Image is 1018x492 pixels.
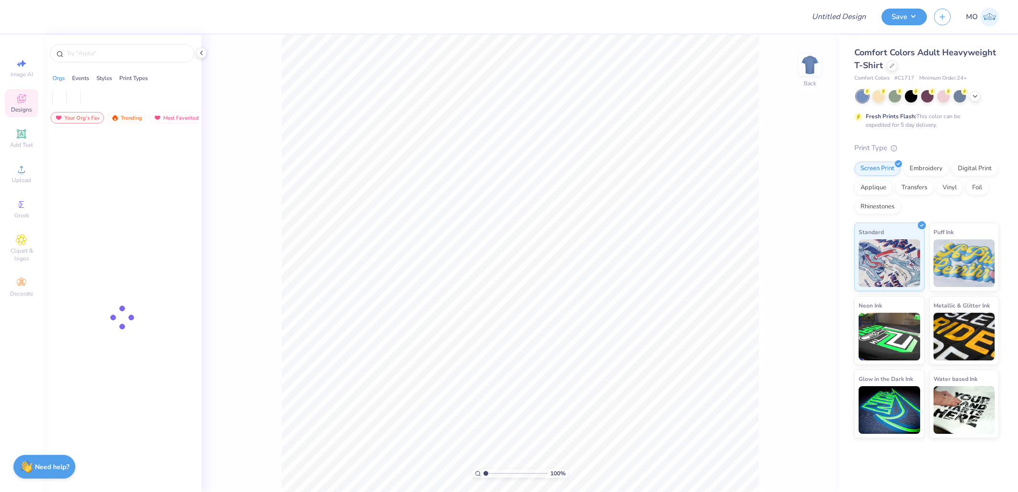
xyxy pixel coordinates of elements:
span: Decorate [10,290,33,297]
div: Screen Print [854,162,901,176]
span: Glow in the Dark Ink [859,374,913,384]
div: Digital Print [952,162,998,176]
img: Mirabelle Olis [980,8,999,26]
img: most_fav.gif [55,114,63,121]
div: Rhinestones [854,200,901,214]
input: Untitled Design [804,7,874,26]
div: Your Org's Fav [51,112,104,123]
img: trending.gif [111,114,119,121]
span: Add Text [10,141,33,149]
img: Standard [859,239,920,287]
div: Back [804,79,816,88]
span: MO [966,11,978,22]
a: MO [966,8,999,26]
div: Trending [107,112,147,123]
button: Save [882,9,927,25]
div: Orgs [52,74,65,82]
span: Designs [11,106,32,113]
img: Back [800,55,819,74]
img: Puff Ink [934,239,995,287]
div: Print Types [119,74,148,82]
span: Upload [12,176,31,184]
span: Clipart & logos [5,247,38,262]
span: Image AI [10,71,33,78]
div: This color can be expedited for 5 day delivery. [866,112,983,129]
span: Water based Ink [934,374,977,384]
span: Neon Ink [859,300,882,310]
input: Try "Alpha" [66,49,188,58]
div: Vinyl [936,181,963,195]
span: Puff Ink [934,227,954,237]
strong: Fresh Prints Flash: [866,113,916,120]
span: Greek [14,212,29,219]
img: Neon Ink [859,313,920,360]
div: Applique [854,181,892,195]
div: Most Favorited [149,112,203,123]
img: Glow in the Dark Ink [859,386,920,434]
div: Foil [966,181,988,195]
div: Styles [96,74,112,82]
span: Metallic & Glitter Ink [934,300,990,310]
span: Standard [859,227,884,237]
span: Comfort Colors [854,74,890,82]
span: Minimum Order: 24 + [919,74,967,82]
span: Comfort Colors Adult Heavyweight T-Shirt [854,47,996,71]
div: Embroidery [903,162,949,176]
div: Transfers [895,181,934,195]
img: Metallic & Glitter Ink [934,313,995,360]
strong: Need help? [35,462,69,471]
div: Print Type [854,143,999,154]
img: most_fav.gif [154,114,161,121]
div: Events [72,74,89,82]
span: # C1717 [894,74,914,82]
span: 100 % [550,469,566,478]
img: Water based Ink [934,386,995,434]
